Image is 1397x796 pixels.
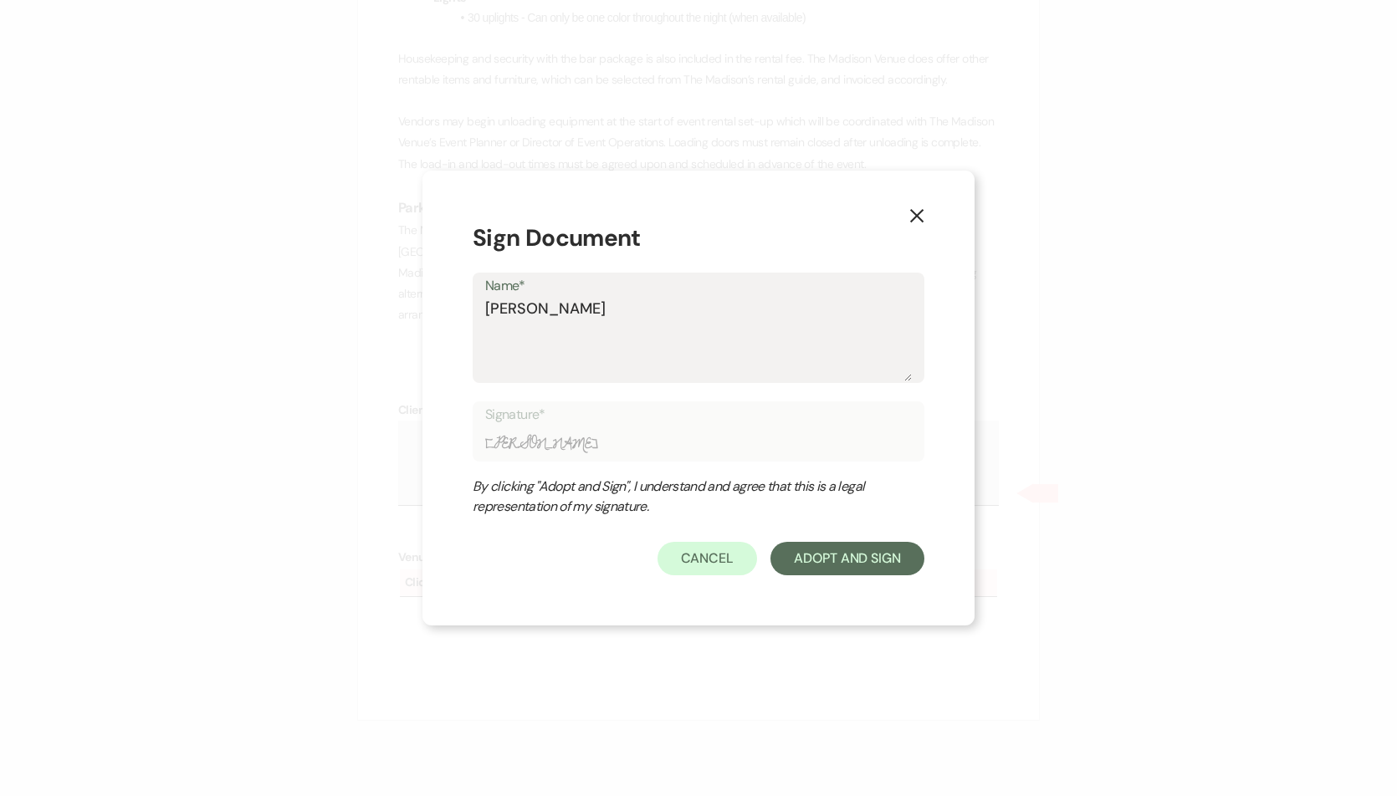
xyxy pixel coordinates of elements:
[770,542,924,575] button: Adopt And Sign
[473,477,891,517] div: By clicking "Adopt and Sign", I understand and agree that this is a legal representation of my si...
[485,403,912,427] label: Signature*
[485,274,912,298] label: Name*
[473,221,924,256] h1: Sign Document
[485,298,912,381] textarea: Anthon
[658,542,758,575] button: Cancel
